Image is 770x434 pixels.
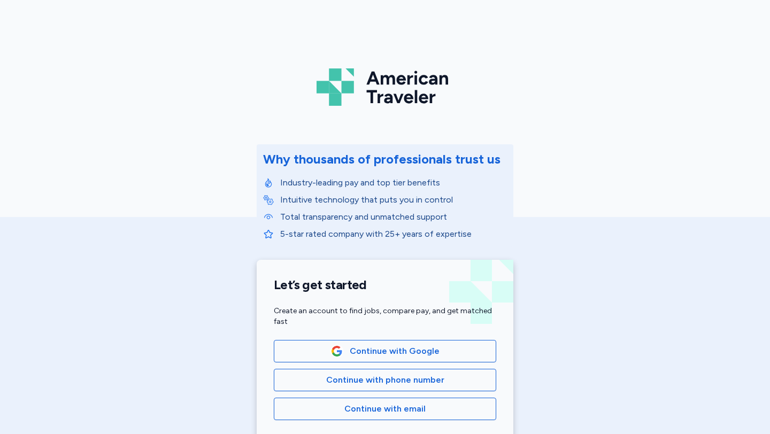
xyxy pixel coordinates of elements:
button: Continue with email [274,398,496,420]
button: Continue with phone number [274,369,496,391]
div: Why thousands of professionals trust us [263,151,500,168]
span: Continue with email [344,402,426,415]
p: 5-star rated company with 25+ years of expertise [280,228,507,241]
p: Intuitive technology that puts you in control [280,193,507,206]
h1: Let’s get started [274,277,496,293]
img: Google Logo [331,345,343,357]
div: Create an account to find jobs, compare pay, and get matched fast [274,306,496,327]
p: Total transparency and unmatched support [280,211,507,223]
p: Industry-leading pay and top tier benefits [280,176,507,189]
button: Google LogoContinue with Google [274,340,496,362]
img: Logo [317,64,453,110]
span: Continue with Google [350,345,440,358]
span: Continue with phone number [326,374,444,386]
